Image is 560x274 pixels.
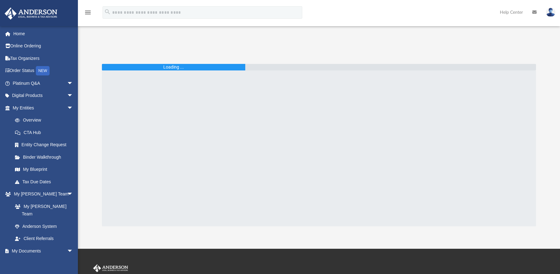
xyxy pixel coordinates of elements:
[104,8,111,15] i: search
[67,245,79,257] span: arrow_drop_down
[84,12,92,16] a: menu
[3,7,59,20] img: Anderson Advisors Platinum Portal
[67,89,79,102] span: arrow_drop_down
[4,89,83,102] a: Digital Productsarrow_drop_down
[4,77,83,89] a: Platinum Q&Aarrow_drop_down
[9,114,83,127] a: Overview
[4,102,83,114] a: My Entitiesarrow_drop_down
[9,220,79,233] a: Anderson System
[36,66,50,75] div: NEW
[9,139,83,151] a: Entity Change Request
[9,233,79,245] a: Client Referrals
[546,8,555,17] img: User Pic
[9,151,83,163] a: Binder Walkthrough
[92,264,129,272] img: Anderson Advisors Platinum Portal
[4,65,83,77] a: Order StatusNEW
[9,175,83,188] a: Tax Due Dates
[9,163,79,176] a: My Blueprint
[9,200,76,220] a: My [PERSON_NAME] Team
[67,77,79,90] span: arrow_drop_down
[67,102,79,114] span: arrow_drop_down
[4,245,79,257] a: My Documentsarrow_drop_down
[163,64,184,70] div: Loading ...
[4,188,79,200] a: My [PERSON_NAME] Teamarrow_drop_down
[4,27,83,40] a: Home
[67,188,79,201] span: arrow_drop_down
[4,40,83,52] a: Online Ordering
[9,126,83,139] a: CTA Hub
[84,9,92,16] i: menu
[4,52,83,65] a: Tax Organizers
